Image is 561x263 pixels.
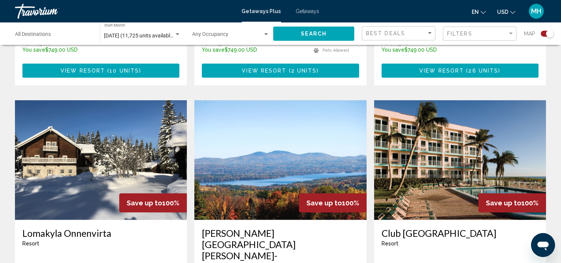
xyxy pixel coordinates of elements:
[296,8,320,14] a: Getaways
[22,227,179,239] a: Lomakyla Onnenvirta
[105,68,141,74] span: ( )
[478,193,546,212] div: 100%
[382,227,539,239] a: Club [GEOGRAPHIC_DATA]
[497,9,508,15] span: USD
[194,100,366,220] img: 8859I01L.jpg
[202,64,359,77] button: View Resort(2 units)
[447,31,472,37] span: Filters
[366,30,405,36] span: Best Deals
[382,64,539,77] button: View Resort(26 units)
[306,199,342,207] span: Save up to
[104,33,175,39] span: [DATE] (11,725 units available)
[15,100,187,220] img: 4902E01X.jpg
[202,47,306,53] p: $749.00 USD
[242,68,286,74] span: View Resort
[127,199,162,207] span: Save up to
[382,47,404,53] span: You save
[291,68,317,74] span: 2 units
[366,30,433,37] mat-select: Sort by
[22,47,45,53] span: You save
[382,241,398,247] span: Resort
[497,6,515,17] button: Change currency
[374,100,546,220] img: 2890E01X.jpg
[22,64,179,77] button: View Resort(10 units)
[110,68,139,74] span: 10 units
[524,28,535,39] span: Map
[469,68,499,74] span: 26 units
[22,241,39,247] span: Resort
[464,68,500,74] span: ( )
[472,9,479,15] span: en
[472,6,486,17] button: Change language
[242,8,281,14] a: Getaways Plus
[273,27,354,40] button: Search
[22,47,126,53] p: $749.00 USD
[443,26,517,42] button: Filter
[15,4,234,19] a: Travorium
[61,68,105,74] span: View Resort
[301,31,327,37] span: Search
[299,193,367,212] div: 100%
[323,48,349,53] span: Pets Allowed
[287,68,319,74] span: ( )
[486,199,521,207] span: Save up to
[531,7,542,15] span: MH
[531,233,555,257] iframe: Button to launch messaging window
[119,193,187,212] div: 100%
[382,47,486,53] p: $749.00 USD
[202,47,225,53] span: You save
[419,68,464,74] span: View Resort
[527,3,546,19] button: User Menu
